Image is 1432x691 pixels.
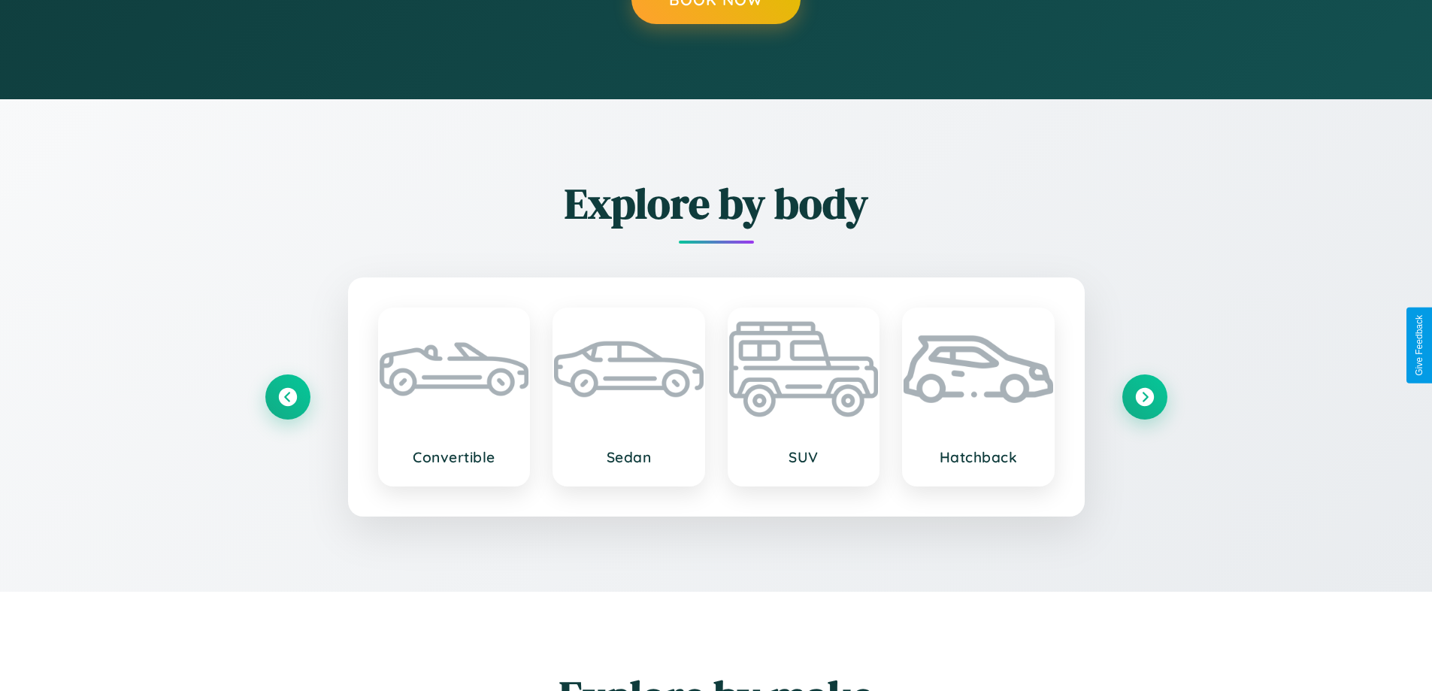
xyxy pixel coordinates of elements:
[1414,315,1424,376] div: Give Feedback
[919,448,1038,466] h3: Hatchback
[265,174,1167,232] h2: Explore by body
[744,448,864,466] h3: SUV
[569,448,689,466] h3: Sedan
[395,448,514,466] h3: Convertible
